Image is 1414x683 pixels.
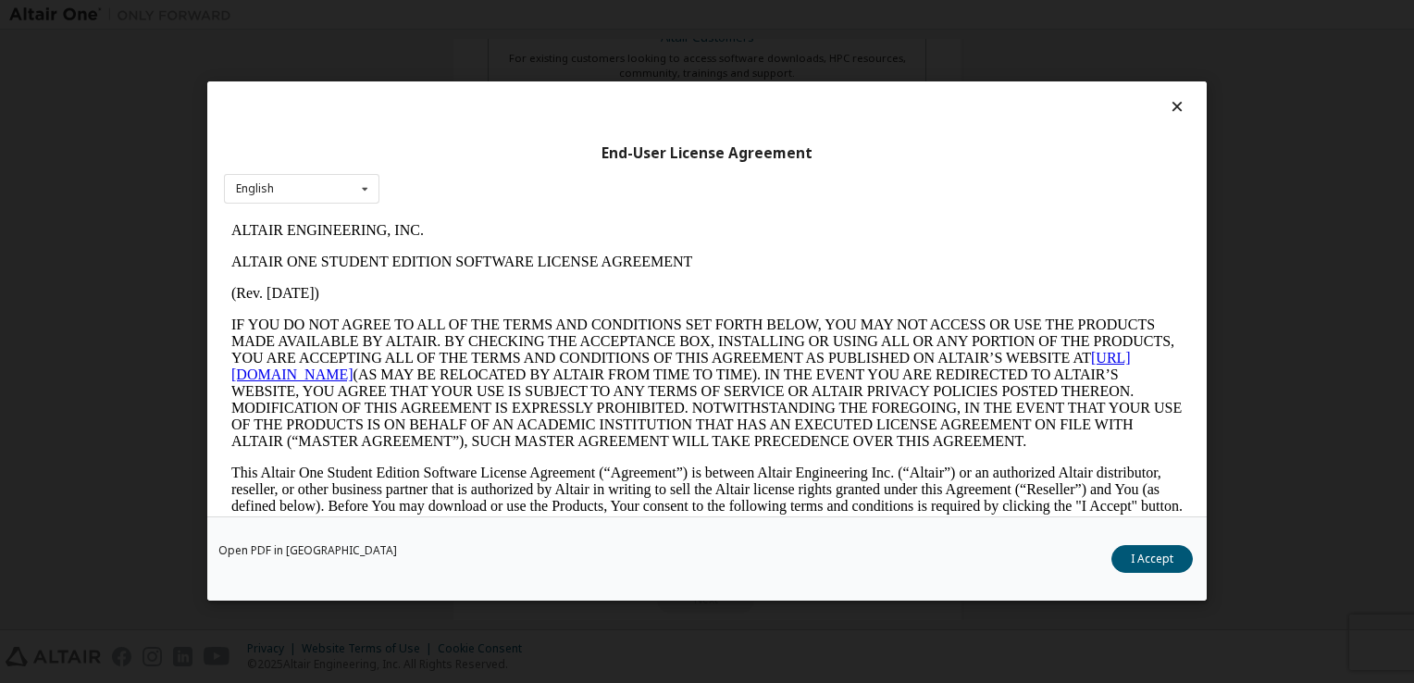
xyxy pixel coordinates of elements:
[7,102,959,235] p: IF YOU DO NOT AGREE TO ALL OF THE TERMS AND CONDITIONS SET FORTH BELOW, YOU MAY NOT ACCESS OR USE...
[7,39,959,56] p: ALTAIR ONE STUDENT EDITION SOFTWARE LICENSE AGREEMENT
[1111,546,1193,574] button: I Accept
[7,70,959,87] p: (Rev. [DATE])
[7,135,907,168] a: [URL][DOMAIN_NAME]
[7,7,959,24] p: ALTAIR ENGINEERING, INC.
[236,183,274,194] div: English
[7,250,959,317] p: This Altair One Student Edition Software License Agreement (“Agreement”) is between Altair Engine...
[224,144,1190,163] div: End-User License Agreement
[218,546,397,557] a: Open PDF in [GEOGRAPHIC_DATA]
